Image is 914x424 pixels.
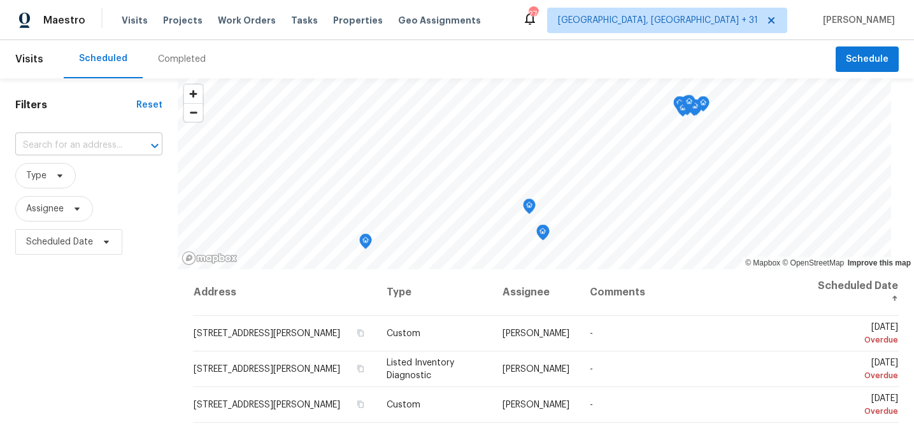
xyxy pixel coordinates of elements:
[536,225,549,244] div: Map marker
[291,16,318,25] span: Tasks
[503,400,569,409] span: [PERSON_NAME]
[398,14,481,27] span: Geo Assignments
[355,363,366,374] button: Copy Address
[503,365,569,374] span: [PERSON_NAME]
[359,234,372,253] div: Map marker
[673,96,686,116] div: Map marker
[194,365,340,374] span: [STREET_ADDRESS][PERSON_NAME]
[782,258,844,267] a: OpenStreetMap
[803,269,899,316] th: Scheduled Date ↑
[813,405,898,418] div: Overdue
[818,14,895,27] span: [PERSON_NAME]
[683,95,696,115] div: Map marker
[558,14,758,27] span: [GEOGRAPHIC_DATA], [GEOGRAPHIC_DATA] + 31
[523,199,536,218] div: Map marker
[182,251,238,265] a: Mapbox homepage
[355,327,366,339] button: Copy Address
[333,14,383,27] span: Properties
[590,365,593,374] span: -
[813,358,898,382] span: [DATE]
[676,101,689,121] div: Map marker
[194,329,340,338] span: [STREET_ADDRESS][PERSON_NAME]
[813,334,898,346] div: Overdue
[503,329,569,338] span: [PERSON_NAME]
[15,45,43,73] span: Visits
[745,258,780,267] a: Mapbox
[184,85,203,103] button: Zoom in
[122,14,148,27] span: Visits
[355,399,366,410] button: Copy Address
[492,269,580,316] th: Assignee
[218,14,276,27] span: Work Orders
[184,103,203,122] button: Zoom out
[813,323,898,346] span: [DATE]
[387,329,420,338] span: Custom
[193,269,376,316] th: Address
[15,136,127,155] input: Search for an address...
[136,99,162,111] div: Reset
[146,137,164,155] button: Open
[813,394,898,418] span: [DATE]
[184,104,203,122] span: Zoom out
[26,169,46,182] span: Type
[26,236,93,248] span: Scheduled Date
[43,14,85,27] span: Maestro
[178,78,891,269] canvas: Map
[590,400,593,409] span: -
[387,358,454,380] span: Listed Inventory Diagnostic
[590,329,593,338] span: -
[580,269,803,316] th: Comments
[529,8,538,20] div: 274
[163,14,203,27] span: Projects
[846,52,889,67] span: Schedule
[158,53,206,66] div: Completed
[79,52,127,65] div: Scheduled
[387,400,420,409] span: Custom
[697,96,710,116] div: Map marker
[848,258,911,267] a: Improve this map
[813,369,898,382] div: Overdue
[681,95,694,115] div: Map marker
[194,400,340,409] span: [STREET_ADDRESS][PERSON_NAME]
[376,269,492,316] th: Type
[836,46,899,73] button: Schedule
[15,99,136,111] h1: Filters
[26,202,64,215] span: Assignee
